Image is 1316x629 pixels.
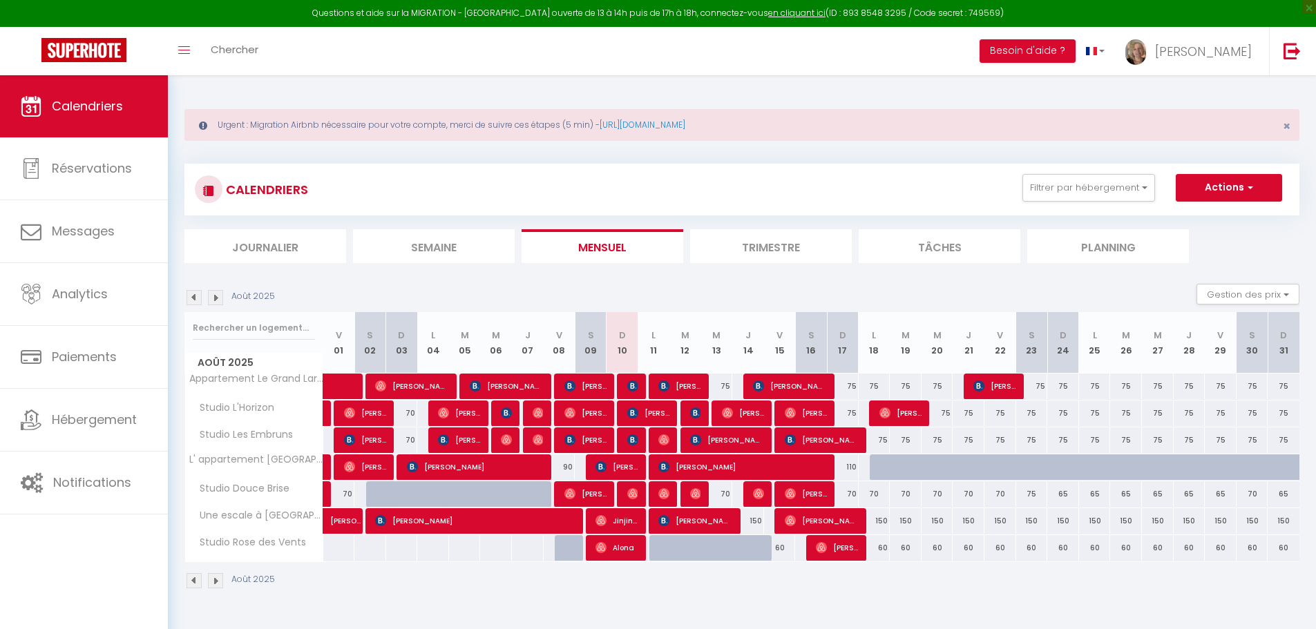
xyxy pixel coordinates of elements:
span: [PERSON_NAME] [627,373,638,399]
th: 24 [1047,312,1079,374]
div: 75 [1110,427,1142,453]
th: 03 [386,312,418,374]
div: 150 [890,508,922,534]
div: 70 [890,481,922,507]
div: 75 [953,427,984,453]
span: L' appartement [GEOGRAPHIC_DATA] [187,454,325,465]
abbr: S [367,329,373,342]
div: 75 [1016,400,1048,426]
div: 150 [1016,508,1048,534]
span: [PERSON_NAME] [501,427,511,453]
div: Urgent : Migration Airbnb nécessaire pour votre compte, merci de suivre ces étapes (5 min) - [184,109,1299,141]
span: [PERSON_NAME] [658,427,669,453]
button: Gestion des prix [1196,284,1299,304]
th: 31 [1268,312,1299,374]
span: [PERSON_NAME] [690,400,700,426]
th: 16 [795,312,827,374]
span: [PERSON_NAME] [627,400,669,426]
span: Hébergement [52,411,137,428]
abbr: J [745,329,751,342]
div: 150 [1047,508,1079,534]
span: Messages [52,222,115,240]
th: 27 [1142,312,1174,374]
span: [PERSON_NAME] [407,454,544,480]
span: [PERSON_NAME] [658,507,732,534]
button: Actions [1176,174,1282,202]
span: Août 2025 [185,353,323,373]
div: 65 [1110,481,1142,507]
th: 08 [544,312,575,374]
div: 75 [1268,374,1299,399]
span: Calendriers [52,97,123,115]
div: 75 [1110,374,1142,399]
div: 75 [1110,400,1142,426]
div: 150 [1237,508,1268,534]
span: Notifications [53,474,131,491]
span: Jinjing Dai [595,507,638,534]
div: 70 [859,481,890,507]
div: 75 [890,374,922,399]
div: 150 [984,508,1016,534]
span: [PERSON_NAME] [375,373,449,399]
div: 75 [922,400,953,426]
a: en cliquant ici [768,7,826,19]
div: 150 [732,508,764,534]
div: 90 [544,454,575,480]
div: 60 [859,535,890,561]
abbr: M [681,329,689,342]
div: 70 [984,481,1016,507]
div: 75 [1205,427,1237,453]
div: 70 [1237,481,1268,507]
div: 75 [1174,427,1205,453]
span: [PERSON_NAME] [564,481,607,507]
abbr: L [431,329,435,342]
div: 65 [1205,481,1237,507]
li: Trimestre [690,229,852,263]
span: Chercher [211,42,258,57]
div: 60 [984,535,1016,561]
span: [PERSON_NAME] [595,454,638,480]
th: 05 [449,312,481,374]
div: 75 [984,400,1016,426]
div: 75 [922,374,953,399]
div: 75 [859,427,890,453]
div: 65 [1079,481,1111,507]
li: Tâches [859,229,1020,263]
div: 75 [922,427,953,453]
li: Mensuel [522,229,683,263]
div: 75 [827,400,859,426]
th: 06 [480,312,512,374]
li: Planning [1027,229,1189,263]
abbr: M [1122,329,1130,342]
abbr: M [1154,329,1162,342]
span: [DEMOGRAPHIC_DATA][PERSON_NAME] [627,427,638,453]
abbr: M [902,329,910,342]
span: [PERSON_NAME] [658,373,700,399]
th: 07 [512,312,544,374]
div: 75 [1174,374,1205,399]
th: 14 [732,312,764,374]
abbr: S [1029,329,1035,342]
span: [PERSON_NAME] [564,427,607,453]
div: 75 [1174,400,1205,426]
abbr: D [619,329,626,342]
div: 60 [1174,535,1205,561]
button: Close [1283,120,1290,133]
div: 75 [1205,374,1237,399]
span: [PERSON_NAME] [344,454,386,480]
img: logout [1284,42,1301,59]
div: 75 [984,427,1016,453]
abbr: J [1186,329,1192,342]
a: [PERSON_NAME] [323,508,355,534]
th: 15 [764,312,796,374]
abbr: M [492,329,500,342]
div: 60 [1016,535,1048,561]
div: 75 [827,374,859,399]
div: 150 [953,508,984,534]
th: 19 [890,312,922,374]
th: 01 [323,312,355,374]
span: [PERSON_NAME] [785,481,827,507]
div: 60 [1237,535,1268,561]
a: [PERSON_NAME] [323,400,330,427]
span: [PERSON_NAME] [330,501,362,527]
